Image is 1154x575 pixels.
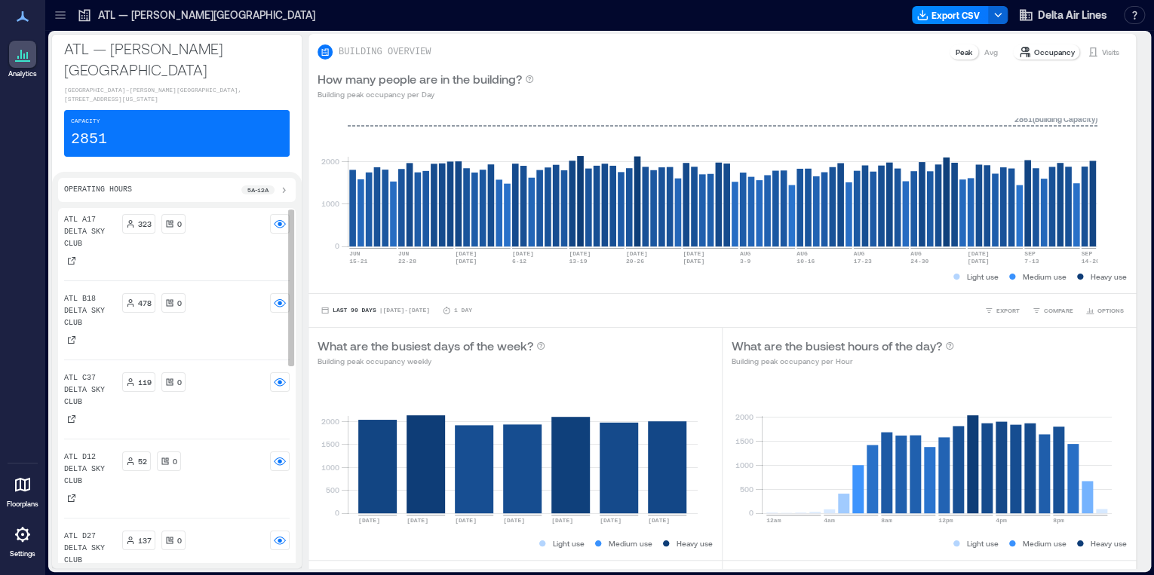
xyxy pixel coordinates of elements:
[732,337,942,355] p: What are the busiest hours of the day?
[177,297,182,309] p: 0
[358,517,380,524] text: [DATE]
[454,306,472,315] p: 1 Day
[138,218,152,230] p: 323
[996,306,1020,315] span: EXPORT
[796,250,808,257] text: AUG
[64,184,132,196] p: Operating Hours
[1102,46,1119,58] p: Visits
[321,462,339,471] tspan: 1000
[512,250,534,257] text: [DATE]
[503,517,525,524] text: [DATE]
[247,185,269,194] p: 5a - 12a
[138,534,152,546] p: 137
[626,258,644,265] text: 20-26
[1081,258,1099,265] text: 14-20
[339,46,431,58] p: BUILDING OVERVIEW
[1081,250,1092,257] text: SEP
[1097,306,1124,315] span: OPTIONS
[1091,271,1127,283] p: Heavy use
[71,129,107,150] p: 2851
[735,412,753,421] tspan: 2000
[740,258,751,265] text: 3-9
[600,517,622,524] text: [DATE]
[740,250,751,257] text: AUG
[2,466,43,513] a: Floorplans
[1029,303,1076,318] button: COMPARE
[981,303,1023,318] button: EXPORT
[455,250,477,257] text: [DATE]
[335,508,339,517] tspan: 0
[1023,537,1067,549] p: Medium use
[609,537,652,549] p: Medium use
[766,517,781,524] text: 12am
[398,258,416,265] text: 22-28
[177,218,182,230] p: 0
[854,258,872,265] text: 17-23
[64,293,116,329] p: ATL B18 Delta Sky Club
[626,250,648,257] text: [DATE]
[318,355,545,367] p: Building peak occupancy weekly
[553,537,585,549] p: Light use
[967,258,989,265] text: [DATE]
[10,549,35,558] p: Settings
[677,537,713,549] p: Heavy use
[910,250,922,257] text: AUG
[956,46,972,58] p: Peak
[569,250,591,257] text: [DATE]
[138,455,147,467] p: 52
[881,517,892,524] text: 8am
[735,460,753,469] tspan: 1000
[1053,517,1064,524] text: 8pm
[321,439,339,448] tspan: 1500
[177,376,182,388] p: 0
[512,258,526,265] text: 6-12
[749,508,753,517] tspan: 0
[98,8,315,23] p: ATL — [PERSON_NAME][GEOGRAPHIC_DATA]
[5,516,41,563] a: Settings
[938,517,953,524] text: 12pm
[1023,271,1067,283] p: Medium use
[683,250,704,257] text: [DATE]
[796,258,815,265] text: 10-16
[735,436,753,445] tspan: 1500
[398,250,410,257] text: JUN
[1024,258,1039,265] text: 7-13
[321,416,339,425] tspan: 2000
[326,485,339,494] tspan: 500
[569,258,587,265] text: 13-19
[455,258,477,265] text: [DATE]
[984,46,998,58] p: Avg
[1038,8,1107,23] span: Delta Air Lines
[1082,303,1127,318] button: OPTIONS
[318,70,522,88] p: How many people are in the building?
[910,258,928,265] text: 24-30
[967,271,999,283] p: Light use
[8,69,37,78] p: Analytics
[71,117,100,126] p: Capacity
[349,258,367,265] text: 15-21
[64,372,116,408] p: ATL C37 Delta Sky Club
[138,297,152,309] p: 478
[996,517,1007,524] text: 4pm
[64,214,116,250] p: ATL A17 Delta Sky Club
[1024,250,1036,257] text: SEP
[1034,46,1075,58] p: Occupancy
[824,517,835,524] text: 4am
[318,88,534,100] p: Building peak occupancy per Day
[349,250,361,257] text: JUN
[648,517,670,524] text: [DATE]
[407,517,428,524] text: [DATE]
[64,451,116,488] p: ATL D12 Delta Sky Club
[967,250,989,257] text: [DATE]
[321,199,339,208] tspan: 1000
[64,38,290,80] p: ATL — [PERSON_NAME][GEOGRAPHIC_DATA]
[912,6,989,24] button: Export CSV
[321,157,339,166] tspan: 2000
[318,303,433,318] button: Last 90 Days |[DATE]-[DATE]
[64,531,116,567] p: ATL D27 Delta Sky Club
[967,537,999,549] p: Light use
[318,337,533,355] p: What are the busiest days of the week?
[335,241,339,250] tspan: 0
[732,355,954,367] p: Building peak occupancy per Hour
[740,484,753,493] tspan: 500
